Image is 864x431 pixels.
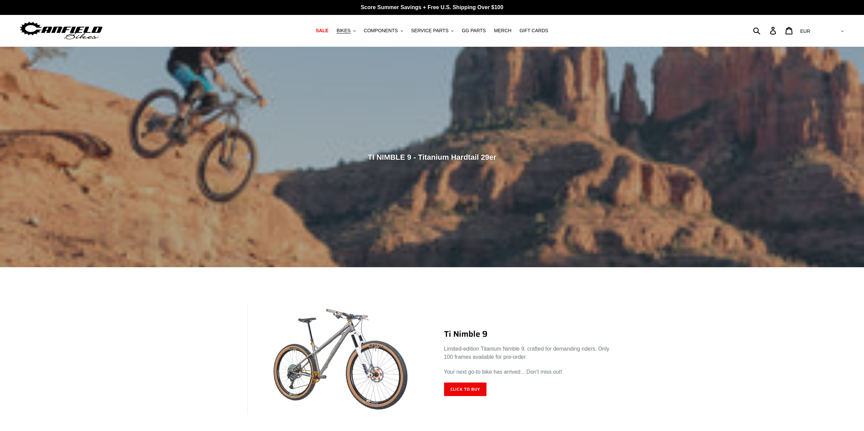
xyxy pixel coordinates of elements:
span: TI NIMBLE 9 - Titanium Hardtail 29er [368,153,496,161]
span: SALE [316,28,328,34]
span: MERCH [494,28,511,34]
img: Canfield Bikes [19,20,104,41]
input: Search [757,23,774,38]
p: Limited-edition Titanium Nimble 9, crafted for demanding riders. Only 100 frames available for pr... [444,345,617,361]
span: GG PARTS [462,28,486,34]
span: SERVICE PARTS [411,28,448,34]
p: Your next go-to bike has arrived... Don't miss out! [444,368,617,376]
a: GG PARTS [458,26,489,35]
span: BIKES [336,28,350,34]
button: SERVICE PARTS [408,26,457,35]
h2: Ti Nimble 9 [444,329,617,339]
span: COMPONENTS [364,28,398,34]
a: MERCH [491,26,515,35]
a: Click to Buy: TI NIMBLE 9 [444,383,487,396]
span: GIFT CARDS [519,28,548,34]
a: GIFT CARDS [516,26,552,35]
button: COMPONENTS [361,26,406,35]
a: SALE [312,26,332,35]
button: BIKES [333,26,359,35]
